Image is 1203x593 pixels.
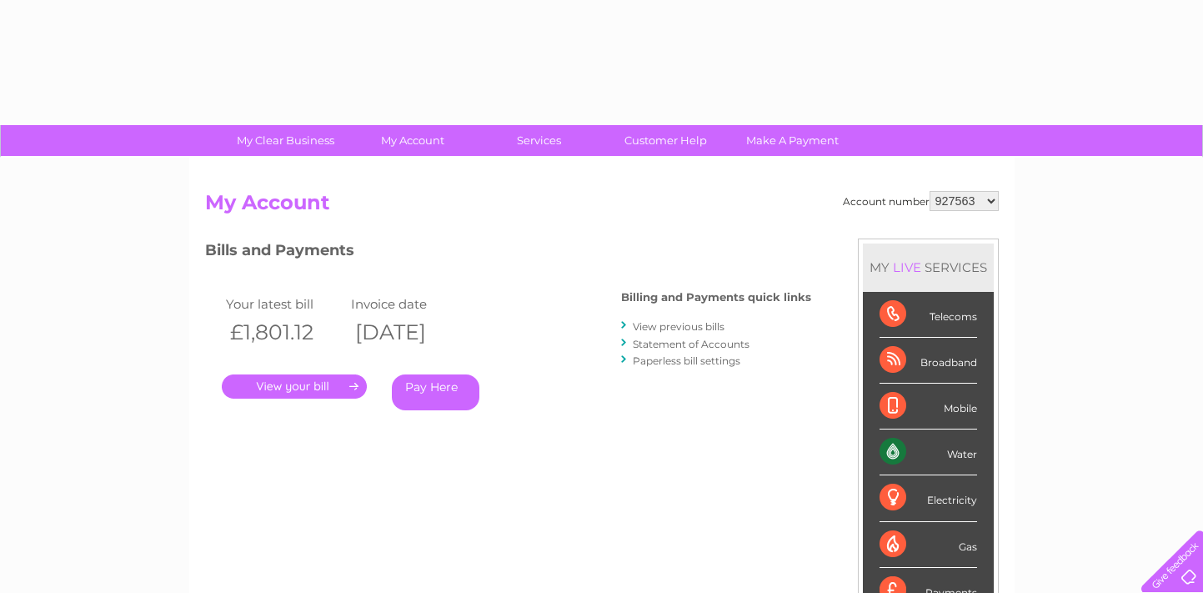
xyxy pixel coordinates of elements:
[222,374,367,399] a: .
[843,191,999,211] div: Account number
[880,292,977,338] div: Telecoms
[597,125,734,156] a: Customer Help
[890,259,925,275] div: LIVE
[633,338,749,350] a: Statement of Accounts
[347,315,472,349] th: [DATE]
[880,338,977,384] div: Broadband
[392,374,479,410] a: Pay Here
[880,384,977,430] div: Mobile
[863,244,994,291] div: MY SERVICES
[343,125,481,156] a: My Account
[724,125,861,156] a: Make A Payment
[880,475,977,521] div: Electricity
[205,191,999,223] h2: My Account
[880,430,977,475] div: Water
[880,522,977,568] div: Gas
[217,125,354,156] a: My Clear Business
[205,239,811,268] h3: Bills and Payments
[222,315,347,349] th: £1,801.12
[633,320,724,333] a: View previous bills
[222,293,347,315] td: Your latest bill
[621,291,811,304] h4: Billing and Payments quick links
[633,354,740,367] a: Paperless bill settings
[347,293,472,315] td: Invoice date
[470,125,608,156] a: Services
